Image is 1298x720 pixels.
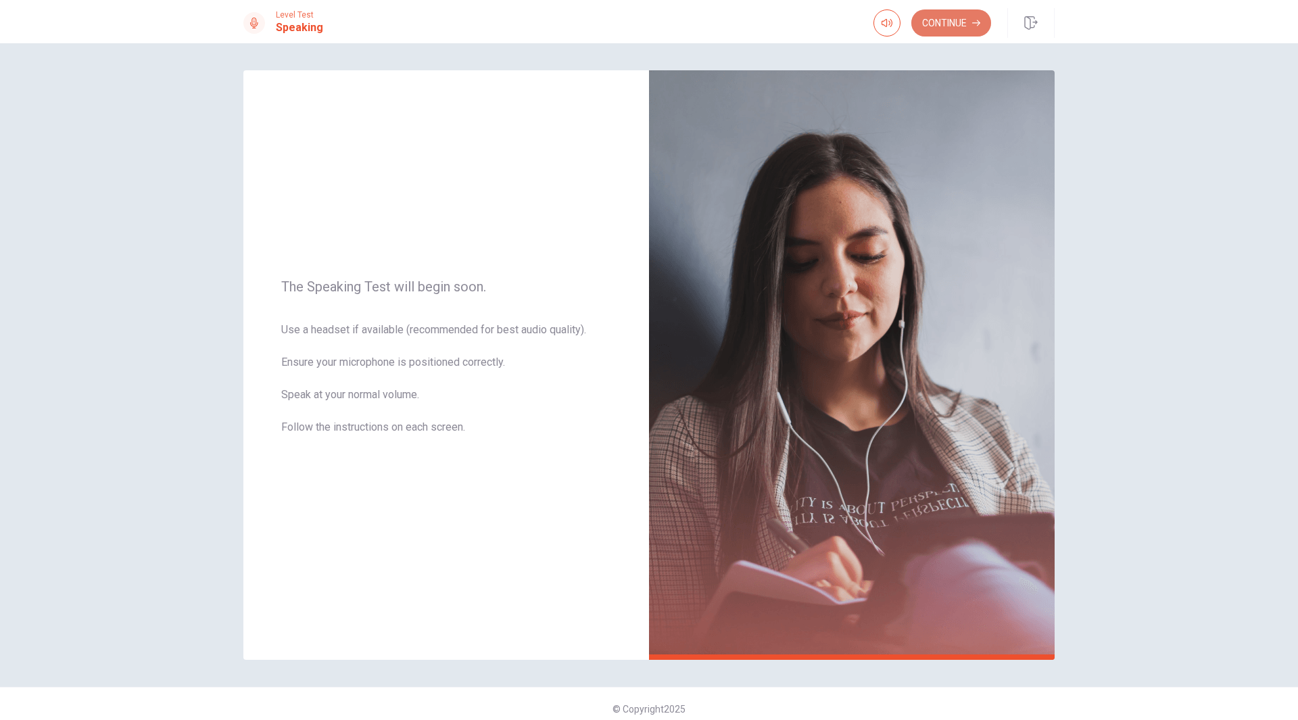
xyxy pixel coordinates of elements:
span: Level Test [276,10,323,20]
span: © Copyright 2025 [612,704,686,715]
span: Use a headset if available (recommended for best audio quality). Ensure your microphone is positi... [281,322,611,452]
h1: Speaking [276,20,323,36]
img: speaking intro [649,70,1055,660]
span: The Speaking Test will begin soon. [281,279,611,295]
button: Continue [911,9,991,37]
